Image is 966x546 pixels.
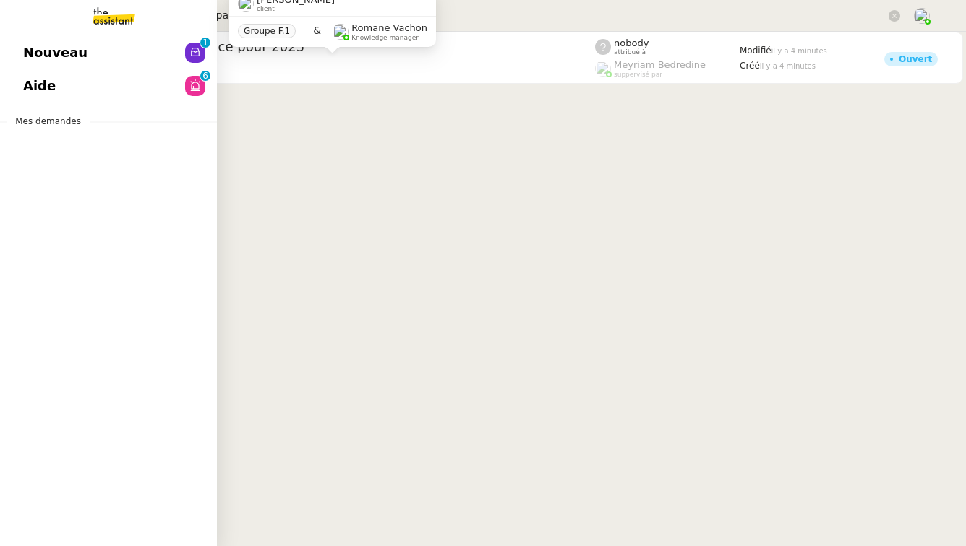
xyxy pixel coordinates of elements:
p: 6 [202,71,208,84]
span: Aide [23,75,56,97]
nz-tag: Groupe F.1 [238,24,296,38]
span: Mes demandes [7,114,90,129]
span: attribué à [614,48,646,56]
span: & [313,22,321,41]
div: Ouvert [899,55,932,64]
app-user-label: suppervisé par [595,59,740,78]
span: Romane Vachon [351,22,427,33]
img: users%2FyQfMwtYgTqhRP2YHWHmG2s2LYaD3%2Favatar%2Fprofile-pic.png [333,24,349,40]
app-user-label: Knowledge manager [333,22,427,41]
span: Meyriam Bedredine [614,59,706,70]
p: 1 [202,38,208,51]
span: il y a 4 minutes [760,62,816,70]
span: Knowledge manager [351,34,419,42]
app-user-detailed-label: client [74,58,595,77]
app-user-label: attribué à [595,38,740,56]
img: users%2FaellJyylmXSg4jqeVbanehhyYJm1%2Favatar%2Fprofile-pic%20(4).png [595,61,611,77]
span: nobody [614,38,649,48]
nz-badge-sup: 6 [200,71,210,81]
img: users%2FPPrFYTsEAUgQy5cK5MCpqKbOX8K2%2Favatar%2FCapture%20d%E2%80%99e%CC%81cran%202023-06-05%20a%... [914,8,930,24]
span: Modifié [740,45,771,56]
nz-badge-sup: 1 [200,38,210,48]
span: client [257,5,275,13]
span: Créé [740,61,760,71]
input: Rechercher [281,6,886,26]
span: il y a 4 minutes [771,47,827,55]
span: suppervisé par [614,71,662,79]
span: Nouveau [23,42,87,64]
